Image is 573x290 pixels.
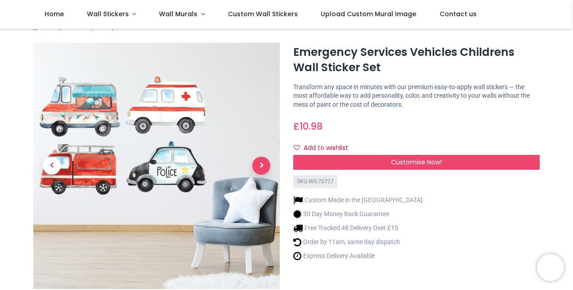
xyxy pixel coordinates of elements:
[159,9,197,18] span: Wall Murals
[293,223,423,233] li: Free Tracked 48 Delivery Over £15
[293,209,423,219] li: 30 Day Money Back Guarantee
[45,9,64,18] span: Home
[293,83,540,109] p: Transform any space in minutes with our premium easy-to-apply wall stickers — the most affordable...
[33,43,280,289] img: Emergency Services Vehicles Childrens Wall Sticker Set
[43,157,61,175] span: Previous
[293,45,540,76] h1: Emergency Services Vehicles Childrens Wall Sticker Set
[293,120,323,133] span: £
[228,9,298,18] span: Custom Wall Stickers
[293,140,356,156] button: Add to wishlistAdd to wishlist
[537,254,564,281] iframe: Brevo live chat
[293,195,423,205] li: Custom Made in the [GEOGRAPHIC_DATA]
[294,145,300,151] i: Add to wishlist
[243,80,280,252] a: Next
[300,120,323,133] span: 10.98
[391,158,442,167] span: Customise Now!
[440,9,477,18] span: Contact us
[252,157,270,175] span: Next
[293,175,337,188] div: SKU: WS-70727
[293,237,423,247] li: Order by 11am, same day dispatch
[33,80,70,252] a: Previous
[293,251,423,261] li: Express Delivery Available
[321,9,416,18] span: Upload Custom Mural Image
[87,9,129,18] span: Wall Stickers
